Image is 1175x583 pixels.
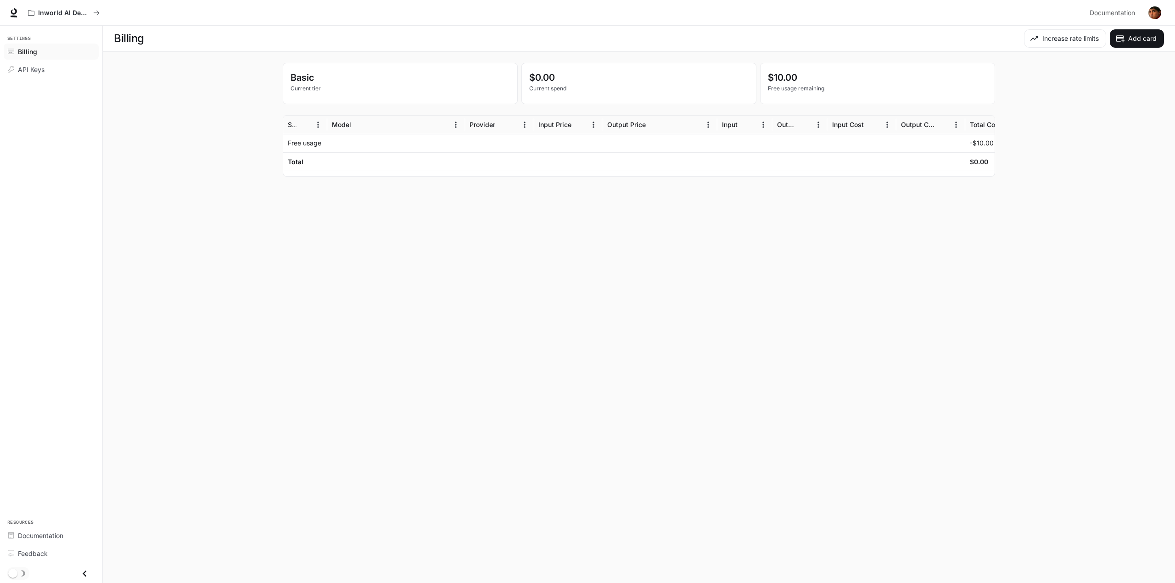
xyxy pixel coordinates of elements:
[832,121,864,128] div: Input Cost
[970,121,1001,128] div: Total Cost
[4,61,99,78] a: API Keys
[291,71,510,84] p: Basic
[949,118,963,132] button: Menu
[1024,29,1106,48] button: Increase rate limits
[739,118,752,132] button: Sort
[1110,29,1164,48] button: Add card
[1148,6,1161,19] img: User avatar
[901,121,934,128] div: Output Cost
[311,118,325,132] button: Menu
[297,118,311,132] button: Sort
[4,527,99,544] a: Documentation
[647,118,660,132] button: Sort
[332,121,351,128] div: Model
[74,564,95,583] button: Close drawer
[811,118,825,132] button: Menu
[18,47,37,56] span: Billing
[449,118,463,132] button: Menu
[538,121,571,128] div: Input Price
[24,4,104,22] button: All workspaces
[470,121,495,128] div: Provider
[701,118,715,132] button: Menu
[4,44,99,60] a: Billing
[777,121,797,128] div: Output
[768,84,987,93] p: Free usage remaining
[1146,4,1164,22] button: User avatar
[970,139,994,148] p: -$10.00
[607,121,646,128] div: Output Price
[18,65,45,74] span: API Keys
[798,118,811,132] button: Sort
[935,118,949,132] button: Sort
[288,121,297,128] div: Service
[18,549,48,558] span: Feedback
[4,545,99,561] a: Feedback
[8,568,17,578] span: Dark mode toggle
[291,84,510,93] p: Current tier
[288,157,303,167] h6: Total
[529,71,749,84] p: $0.00
[114,29,144,48] h1: Billing
[572,118,586,132] button: Sort
[587,118,600,132] button: Menu
[865,118,878,132] button: Sort
[768,71,987,84] p: $10.00
[1090,7,1135,19] span: Documentation
[38,9,90,17] p: Inworld AI Demos
[288,139,321,148] p: Free usage
[880,118,894,132] button: Menu
[1086,4,1142,22] a: Documentation
[352,118,366,132] button: Sort
[722,121,738,128] div: Input
[496,118,510,132] button: Sort
[529,84,749,93] p: Current spend
[756,118,770,132] button: Menu
[518,118,532,132] button: Menu
[970,157,988,167] h6: $0.00
[18,531,63,540] span: Documentation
